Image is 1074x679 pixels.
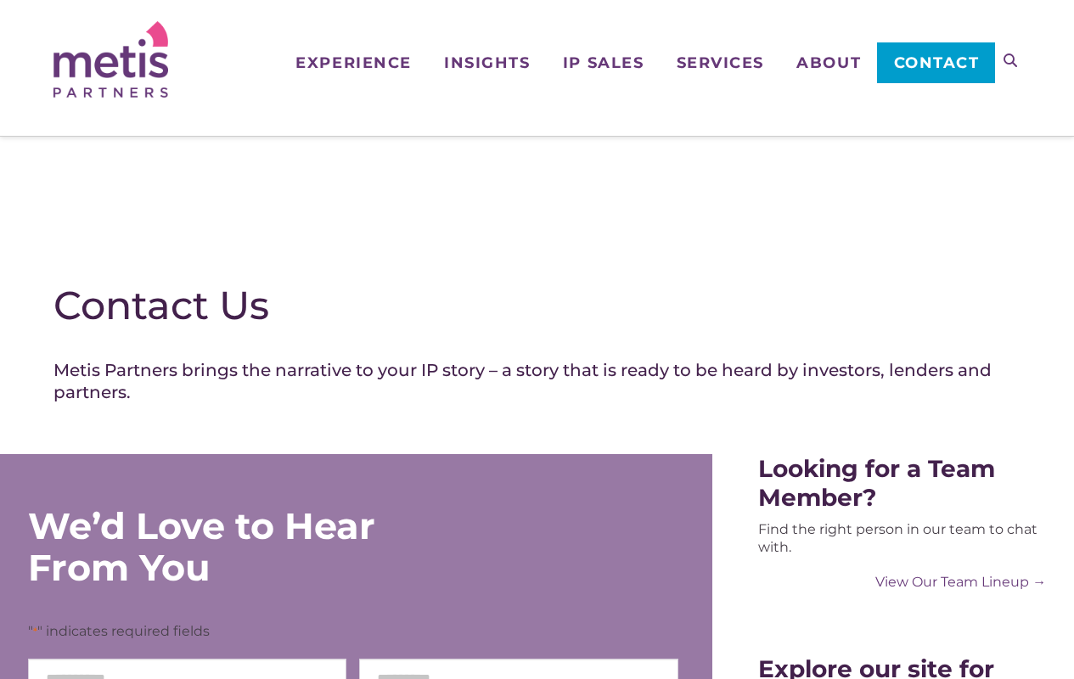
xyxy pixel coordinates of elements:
[53,282,1021,329] h1: Contact Us
[444,55,530,70] span: Insights
[28,622,678,641] p: " " indicates required fields
[53,359,1021,403] h4: Metis Partners brings the narrative to your IP story – a story that is ready to be heard by inves...
[28,505,478,588] div: We’d Love to Hear From You
[758,454,1047,512] div: Looking for a Team Member?
[877,42,995,83] a: Contact
[295,55,411,70] span: Experience
[758,520,1047,556] div: Find the right person in our team to chat with.
[894,55,980,70] span: Contact
[677,55,764,70] span: Services
[563,55,644,70] span: IP Sales
[758,573,1047,591] a: View Our Team Lineup →
[53,21,168,98] img: Metis Partners
[796,55,861,70] span: About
